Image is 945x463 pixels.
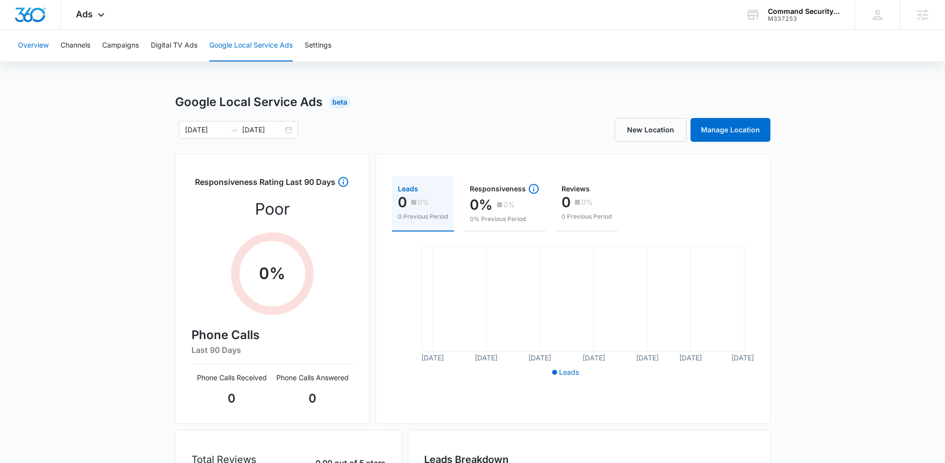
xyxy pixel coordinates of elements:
[528,353,551,362] tspan: [DATE]
[398,194,407,210] p: 0
[679,353,701,362] tspan: [DATE]
[562,194,570,210] p: 0
[768,7,840,15] div: account name
[475,353,498,362] tspan: [DATE]
[185,124,226,135] input: Start date
[305,30,331,61] button: Settings
[272,372,353,383] p: Phone Calls Answered
[259,262,285,286] p: 0 %
[99,58,107,65] img: tab_keywords_by_traffic_grey.svg
[26,26,109,34] div: Domain: [DOMAIN_NAME]
[76,9,93,19] span: Ads
[191,372,272,383] p: Phone Calls Received
[329,96,350,108] div: Beta
[18,30,49,61] button: Overview
[16,26,24,34] img: website_grey.svg
[27,58,35,65] img: tab_domain_overview_orange.svg
[175,93,322,111] h1: Google Local Service Ads
[191,390,272,407] p: 0
[731,353,754,362] tspan: [DATE]
[191,326,353,344] h4: Phone Calls
[562,212,612,221] p: 0 Previous Period
[559,368,579,376] span: Leads
[398,212,448,221] p: 0 Previous Period
[242,124,283,135] input: End date
[209,30,293,61] button: Google Local Service Ads
[16,16,24,24] img: logo_orange.svg
[255,197,290,221] p: Poor
[470,183,540,195] div: Responsiveness
[195,176,335,193] h3: Responsiveness Rating Last 90 Days
[230,126,238,134] span: swap-right
[636,353,659,362] tspan: [DATE]
[504,201,515,208] p: 0%
[272,390,353,407] p: 0
[191,344,353,356] h6: Last 90 Days
[691,118,770,142] a: Manage Location
[151,30,197,61] button: Digital TV Ads
[398,185,448,192] div: Leads
[615,118,687,142] a: New Location
[110,58,167,65] div: Keywords by Traffic
[768,15,840,22] div: account id
[102,30,139,61] button: Campaigns
[61,30,90,61] button: Channels
[418,199,429,206] p: 0%
[581,199,593,206] p: 0%
[470,197,493,213] p: 0%
[230,126,238,134] span: to
[28,16,49,24] div: v 4.0.25
[38,58,89,65] div: Domain Overview
[421,353,443,362] tspan: [DATE]
[562,185,612,192] div: Reviews
[582,353,605,362] tspan: [DATE]
[470,215,540,224] p: 0% Previous Period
